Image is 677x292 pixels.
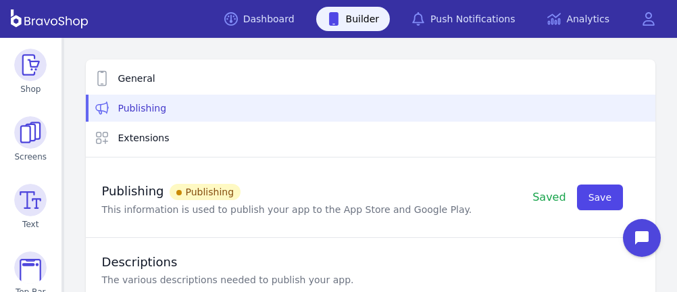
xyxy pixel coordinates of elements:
a: Push Notifications [401,7,526,31]
a: Extensions [86,124,655,151]
a: General [86,65,655,92]
a: Builder [316,7,391,31]
button: Save [577,185,623,210]
img: BravoShop [11,9,88,28]
h2: Publishing [102,178,472,200]
span: General [118,72,155,85]
p: The various descriptions needed to publish your app. [102,273,639,287]
span: Text [22,219,39,230]
span: Saved [532,191,566,203]
a: Analytics [536,7,620,31]
span: Screens [15,151,47,162]
a: Publishing [86,95,655,122]
a: Dashboard [214,7,305,31]
span: Extensions [118,131,170,145]
h2: Descriptions [102,254,639,270]
span: Save [588,191,611,204]
div: Publishing [170,184,241,200]
p: This information is used to publish your app to the App Store and Google Play. [102,203,472,216]
span: Publishing [118,101,167,115]
span: Shop [20,84,41,95]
